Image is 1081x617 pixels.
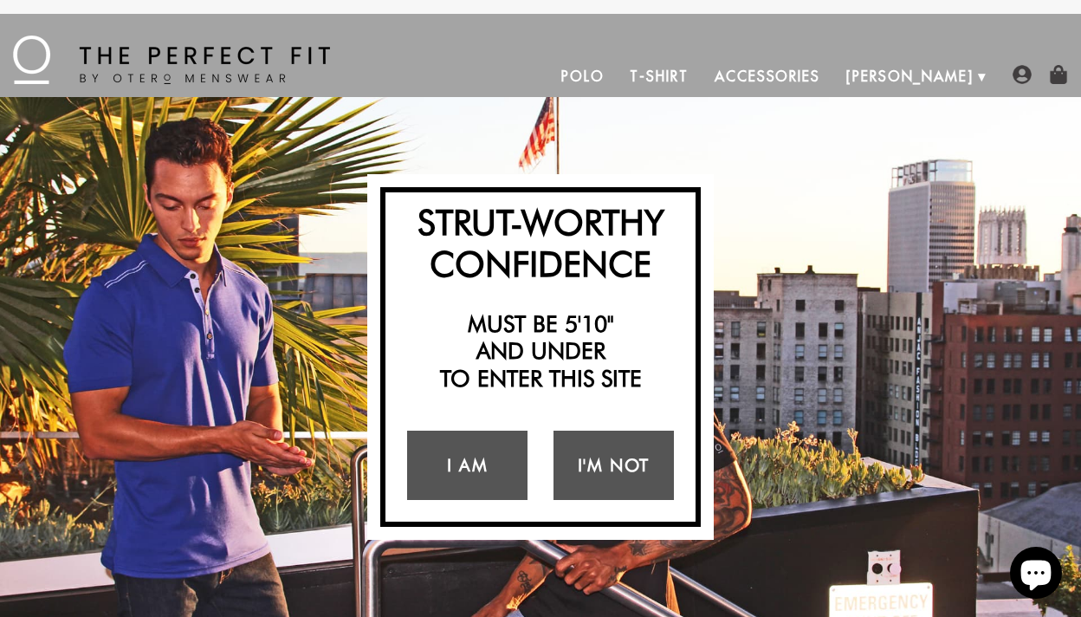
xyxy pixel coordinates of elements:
a: Polo [548,55,618,97]
h2: Must be 5'10" and under to enter this site [394,310,687,392]
a: T-Shirt [617,55,701,97]
img: The Perfect Fit - by Otero Menswear - Logo [13,36,330,84]
a: Accessories [702,55,833,97]
h2: Strut-Worthy Confidence [394,201,687,284]
inbox-online-store-chat: Shopify online store chat [1005,547,1067,603]
a: [PERSON_NAME] [833,55,987,97]
a: I Am [407,431,528,500]
img: user-account-icon.png [1013,65,1032,84]
a: I'm Not [553,431,674,500]
img: shopping-bag-icon.png [1049,65,1068,84]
